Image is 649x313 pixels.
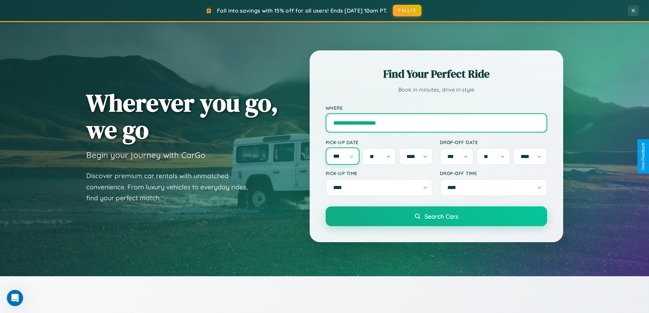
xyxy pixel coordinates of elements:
[217,7,388,14] span: Fall into savings with 15% off for all users! Ends [DATE] 10am PT.
[393,5,421,16] button: FALL15
[326,85,547,95] p: Book in minutes, drive in style
[641,143,646,170] div: Give Feedback
[326,206,547,226] button: Search Cars
[86,170,257,204] p: Discover premium car rentals with unmatched convenience. From luxury vehicles to everyday rides, ...
[326,105,547,111] label: Where
[326,139,433,145] label: Pick-up Date
[440,170,547,176] label: Drop-off Time
[7,290,23,306] iframe: Intercom live chat
[440,139,547,145] label: Drop-off Date
[326,170,433,176] label: Pick-up Time
[424,213,458,220] span: Search Cars
[86,89,278,143] h1: Wherever you go, we go
[326,66,547,81] h2: Find Your Perfect Ride
[86,150,206,160] h3: Begin your journey with CarGo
